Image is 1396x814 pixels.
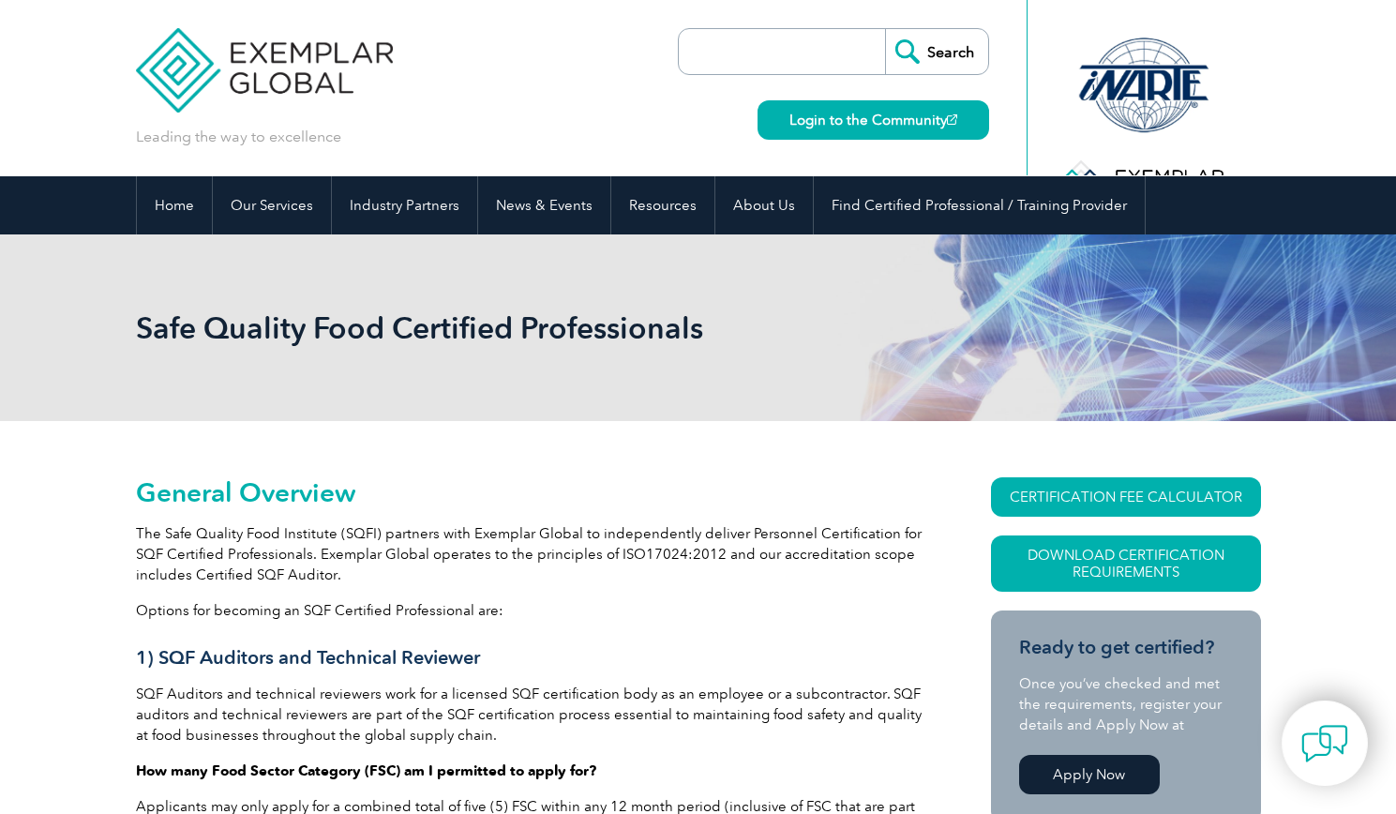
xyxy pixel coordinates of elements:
[136,309,856,346] h1: Safe Quality Food Certified Professionals
[947,114,957,125] img: open_square.png
[213,176,331,234] a: Our Services
[136,127,341,147] p: Leading the way to excellence
[611,176,714,234] a: Resources
[991,477,1261,517] a: CERTIFICATION FEE CALCULATOR
[885,29,988,74] input: Search
[332,176,477,234] a: Industry Partners
[136,762,596,779] strong: How many Food Sector Category (FSC) am I permitted to apply for?
[136,523,923,585] p: The Safe Quality Food Institute (SQFI) partners with Exemplar Global to independently deliver Per...
[136,646,923,670] h3: 1) SQF Auditors and Technical Reviewer
[814,176,1145,234] a: Find Certified Professional / Training Provider
[136,600,923,621] p: Options for becoming an SQF Certified Professional are:
[758,100,989,140] a: Login to the Community
[137,176,212,234] a: Home
[991,535,1261,592] a: Download Certification Requirements
[136,477,923,507] h2: General Overview
[478,176,610,234] a: News & Events
[1301,720,1348,767] img: contact-chat.png
[1019,755,1160,794] a: Apply Now
[136,684,923,746] p: SQF Auditors and technical reviewers work for a licensed SQF certification body as an employee or...
[1019,636,1233,659] h3: Ready to get certified?
[715,176,813,234] a: About Us
[1019,673,1233,735] p: Once you’ve checked and met the requirements, register your details and Apply Now at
